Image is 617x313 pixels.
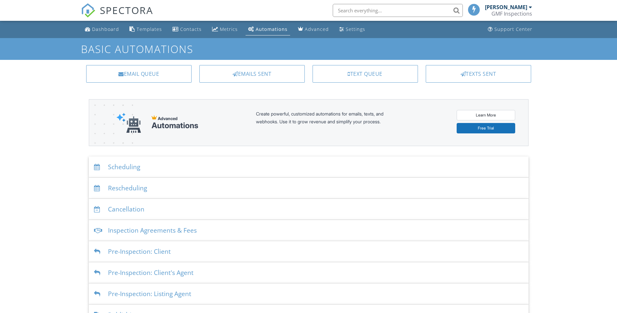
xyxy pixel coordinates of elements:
[485,4,527,10] div: [PERSON_NAME]
[89,156,529,178] div: Scheduling
[457,110,515,120] a: Learn More
[82,23,122,35] a: Dashboard
[89,241,529,262] div: Pre-Inspection: Client
[158,116,178,121] span: Advanced
[89,220,529,241] div: Inspection Agreements & Fees
[295,23,331,35] a: Advanced
[426,65,531,83] a: Texts Sent
[89,283,529,305] div: Pre-Inspection: Listing Agent
[494,26,532,32] div: Support Center
[92,26,119,32] div: Dashboard
[256,110,399,135] div: Create powerful, customized automations for emails, texts, and webhooks. Use it to grow revenue a...
[180,26,202,32] div: Contacts
[89,262,529,283] div: Pre-Inspection: Client's Agent
[209,23,240,35] a: Metrics
[457,123,515,133] a: Free Trial
[137,26,162,32] div: Templates
[246,23,290,35] a: Automations (Basic)
[81,3,95,18] img: The Best Home Inspection Software - Spectora
[81,43,536,55] h1: Basic Automations
[305,26,329,32] div: Advanced
[491,10,532,17] div: GMF Inspections
[333,4,463,17] input: Search everything...
[256,26,288,32] div: Automations
[485,23,535,35] a: Support Center
[127,23,165,35] a: Templates
[313,65,418,83] a: Text Queue
[152,121,198,130] div: Automations
[81,9,153,22] a: SPECTORA
[220,26,238,32] div: Metrics
[170,23,204,35] a: Contacts
[86,65,192,83] a: Email Queue
[337,23,368,35] a: Settings
[346,26,365,32] div: Settings
[100,3,153,17] span: SPECTORA
[89,100,133,171] img: advanced-banner-bg-f6ff0eecfa0ee76150a1dea9fec4b49f333892f74bc19f1b897a312d7a1b2ff3.png
[89,178,529,199] div: Rescheduling
[89,199,529,220] div: Cancellation
[199,65,305,83] a: Emails Sent
[116,113,141,133] img: automations-robot-e552d721053d9e86aaf3dd9a1567a1c0d6a99a13dc70ea74ca66f792d01d7f0c.svg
